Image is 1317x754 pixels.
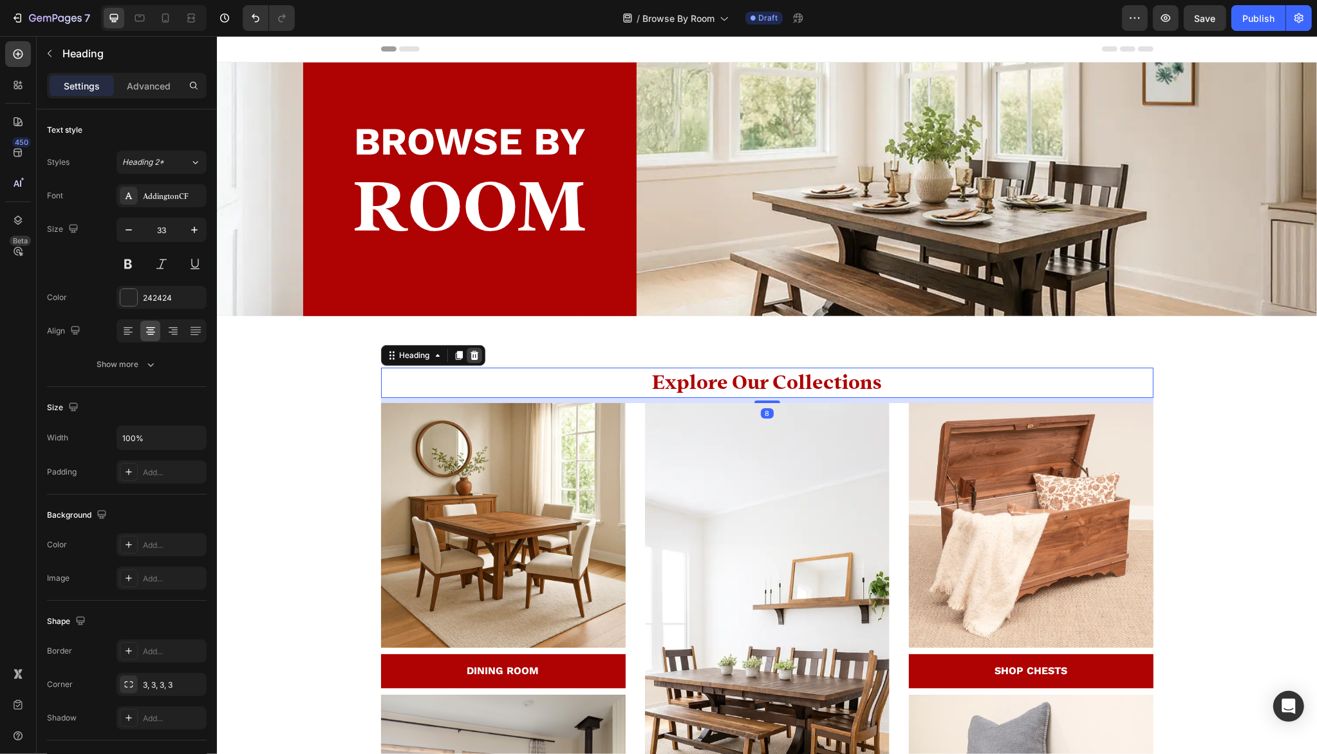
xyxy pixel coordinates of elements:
p: Advanced [127,79,171,93]
span: Browse By Room [642,12,715,25]
div: Size [47,221,81,238]
div: Styles [47,156,70,168]
div: Add... [143,573,203,585]
span: Save [1195,13,1216,24]
div: Width [47,432,68,444]
div: AddingtonCF [143,191,203,202]
div: Publish [1242,12,1275,25]
div: Size [47,399,81,417]
input: Auto [117,426,206,449]
div: Shape [47,613,88,630]
div: 3, 3, 3, 3 [143,679,203,691]
button: Save [1184,5,1226,31]
button: Publish [1231,5,1285,31]
button: 7 [5,5,96,31]
a: DINING ROOM [164,618,409,652]
strong: DINING ROOM [250,628,322,641]
div: Add... [143,713,203,724]
div: Image [47,572,70,584]
div: Heading [180,314,216,325]
div: Shadow [47,712,77,724]
div: 8 [544,372,557,382]
p: Heading [62,46,201,61]
div: Text style [47,124,82,136]
div: Color [47,539,67,551]
div: Add... [143,646,203,657]
strong: SHOP CHESTS [778,628,850,641]
button: Heading 2* [117,151,207,174]
span: Heading 2* [122,156,164,168]
div: Corner [47,679,73,690]
div: Beta [10,236,31,246]
a: SHOP CHESTS [692,618,937,652]
span: / [637,12,640,25]
div: Font [47,190,63,202]
p: Settings [64,79,100,93]
div: Open Intercom Messenger [1273,691,1304,722]
button: Show more [47,353,207,376]
div: Undo/Redo [243,5,295,31]
div: Show more [97,358,157,371]
img: gempages_553892384350405827-37c4c447-d949-4a2e-8c22-82522c054283.webp [692,367,937,612]
div: Add... [143,540,203,551]
div: Color [47,292,67,303]
div: 242424 [143,292,203,304]
span: Draft [758,12,778,24]
div: Padding [47,466,77,478]
div: Background [47,507,109,524]
span: Explore Our Collections [435,336,665,357]
iframe: To enrich screen reader interactions, please activate Accessibility in Grammarly extension settings [217,36,1317,754]
div: Align [47,323,83,340]
div: 450 [12,137,31,147]
img: gempages_553892384350405827-63ed4dd5-98e9-4a55-9884-f1a7a7a3912c.webp [164,367,409,612]
div: Add... [143,467,203,478]
p: 7 [84,10,90,26]
div: Border [47,645,72,657]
